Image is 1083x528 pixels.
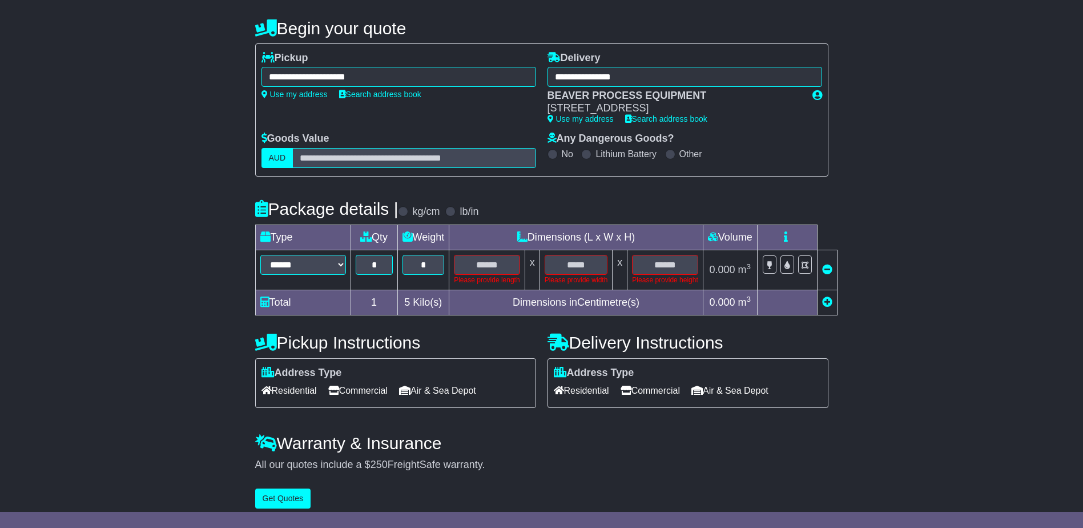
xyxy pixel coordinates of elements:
span: 0.000 [710,297,735,308]
span: Air & Sea Depot [399,382,476,399]
div: BEAVER PROCESS EQUIPMENT [547,90,801,102]
span: Commercial [621,382,680,399]
a: Use my address [547,114,614,123]
span: 0.000 [710,264,735,275]
div: [STREET_ADDRESS] [547,102,801,115]
span: m [738,297,751,308]
div: Please provide height [632,275,698,285]
span: 250 [371,459,388,470]
label: kg/cm [412,206,440,218]
a: Search address book [339,90,421,99]
span: 5 [404,297,410,308]
h4: Pickup Instructions [255,333,536,352]
span: Air & Sea Depot [691,382,768,399]
a: Add new item [822,297,832,308]
span: Commercial [328,382,388,399]
h4: Delivery Instructions [547,333,828,352]
label: Address Type [554,367,634,379]
label: Lithium Battery [595,149,657,159]
a: Use my address [261,90,328,99]
span: Residential [261,382,317,399]
div: Please provide length [454,275,520,285]
div: Please provide width [545,275,608,285]
td: Dimensions (L x W x H) [449,225,703,250]
label: lb/in [460,206,478,218]
td: Total [255,290,351,315]
label: Goods Value [261,133,329,145]
td: Weight [397,225,449,250]
td: Dimensions in Centimetre(s) [449,290,703,315]
h4: Warranty & Insurance [255,434,828,453]
label: Any Dangerous Goods? [547,133,674,145]
button: Get Quotes [255,489,311,509]
a: Remove this item [822,264,832,275]
label: Delivery [547,52,601,65]
span: m [738,264,751,275]
a: Search address book [625,114,707,123]
sup: 3 [747,262,751,271]
label: Other [679,149,702,159]
label: Pickup [261,52,308,65]
label: Address Type [261,367,342,379]
td: Volume [703,225,757,250]
h4: Begin your quote [255,19,828,38]
td: 1 [351,290,397,315]
h4: Package details | [255,199,398,218]
label: No [562,149,573,159]
sup: 3 [747,295,751,303]
td: x [613,250,627,290]
span: Residential [554,382,609,399]
td: Type [255,225,351,250]
td: Kilo(s) [397,290,449,315]
label: AUD [261,148,293,168]
td: x [525,250,540,290]
div: All our quotes include a $ FreightSafe warranty. [255,459,828,471]
td: Qty [351,225,397,250]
